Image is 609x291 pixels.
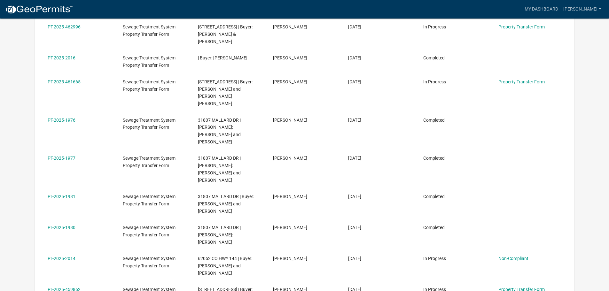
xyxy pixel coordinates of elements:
[123,55,176,68] span: Sewage Treatment System Property Transfer Form
[273,156,307,161] span: Jasmine Ecker
[561,3,604,15] a: [PERSON_NAME]
[198,55,247,60] span: | Buyer: Brian G. Viessman
[423,55,445,60] span: Completed
[48,256,75,261] a: PT-2025-2014
[348,24,361,29] span: 08/12/2025
[498,24,545,29] a: Property Transfer Form
[348,79,361,84] span: 08/10/2025
[198,79,253,106] span: 40847 640TH AVE | Buyer: Joseph Oberholtzer and Grace Ann Oberholtzer
[273,118,307,123] span: Jasmine Ecker
[423,256,446,261] span: In Progress
[423,24,446,29] span: In Progress
[423,225,445,230] span: Completed
[348,156,361,161] span: 08/06/2025
[198,24,253,44] span: 61553 270TH ST | Buyer: James & Lucy Edwards
[48,24,81,29] a: PT-2025-462996
[123,194,176,206] span: Sewage Treatment System Property Transfer Form
[498,79,545,84] a: Property Transfer Form
[273,79,307,84] span: Jasmine Ecker
[48,225,75,230] a: PT-2025-1980
[123,79,176,92] span: Sewage Treatment System Property Transfer Form
[48,55,75,60] a: PT-2025-2016
[48,118,75,123] a: PT-2025-1976
[273,24,307,29] span: Jasmine Ecker
[198,118,241,144] span: 31807 MALLARD DR | Buyer: Troy Schmitz and Bonnie Schmitz
[198,256,252,276] span: 62052 CO HWY 144 | Buyer: Ellen Ann Teiken and Daniel Jacob Marx
[348,118,361,123] span: 08/06/2025
[273,256,307,261] span: Jasmine Ecker
[423,118,445,123] span: Completed
[273,194,307,199] span: Jasmine Ecker
[48,194,75,199] a: PT-2025-1981
[273,225,307,230] span: Jasmine Ecker
[498,256,528,261] a: Non-Compliant
[348,225,361,230] span: 08/06/2025
[348,55,361,60] span: 08/10/2025
[198,194,254,214] span: 31807 MALLARD DR | Buyer: Mark Lampert and Robyn Lampert
[123,156,176,168] span: Sewage Treatment System Property Transfer Form
[522,3,561,15] a: My Dashboard
[423,194,445,199] span: Completed
[123,225,176,237] span: Sewage Treatment System Property Transfer Form
[348,194,361,199] span: 08/06/2025
[48,79,81,84] a: PT-2025-461665
[123,24,176,37] span: Sewage Treatment System Property Transfer Form
[273,55,307,60] span: Jasmine Ecker
[348,256,361,261] span: 08/06/2025
[198,156,241,182] span: 31807 MALLARD DR | Buyer: Troy Schmitz and Bonnie Schmitz
[123,118,176,130] span: Sewage Treatment System Property Transfer Form
[198,225,241,245] span: 31807 MALLARD DR | Buyer: Frederick Johnson
[48,156,75,161] a: PT-2025-1977
[423,156,445,161] span: Completed
[123,256,176,268] span: Sewage Treatment System Property Transfer Form
[423,79,446,84] span: In Progress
